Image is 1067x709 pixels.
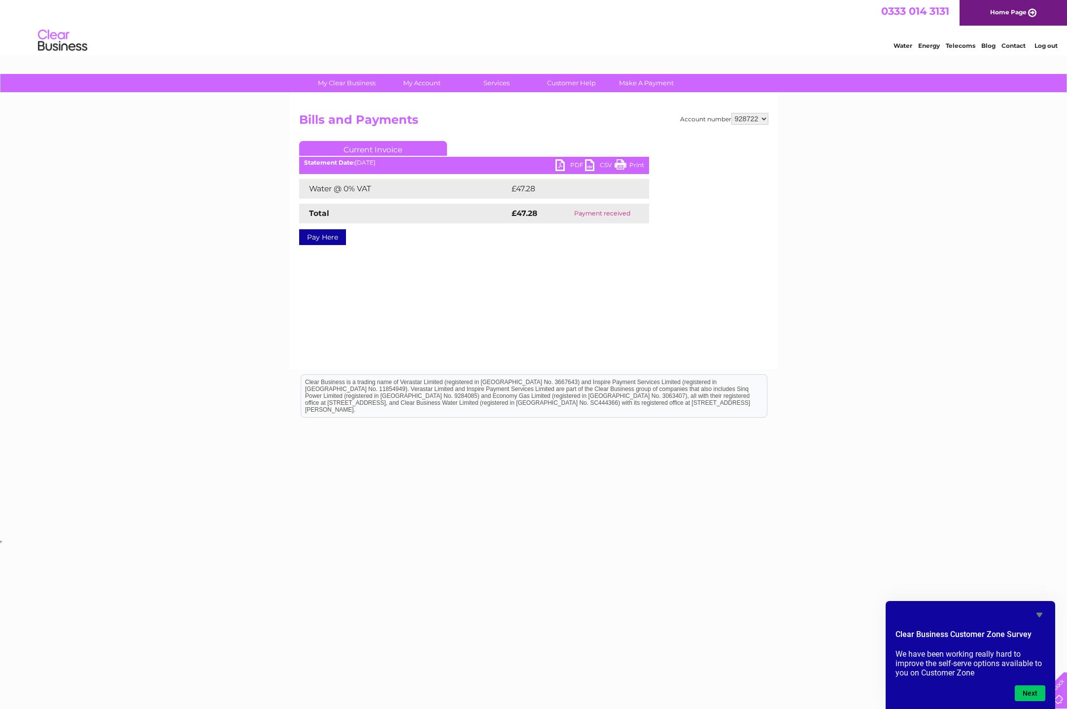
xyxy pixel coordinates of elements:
[918,42,940,49] a: Energy
[895,649,1045,677] p: We have been working really hard to improve the self-serve options available to you on Customer Zone
[555,159,585,174] a: PDF
[456,74,537,92] a: Services
[895,629,1045,645] h2: Clear Business Customer Zone Survey
[1033,609,1045,621] button: Hide survey
[512,209,537,218] strong: £47.28
[981,42,996,49] a: Blog
[301,5,767,48] div: Clear Business is a trading name of Verastar Limited (registered in [GEOGRAPHIC_DATA] No. 3667643...
[555,204,649,223] td: Payment received
[881,5,949,17] a: 0333 014 3131
[306,74,387,92] a: My Clear Business
[1015,685,1045,701] button: Next question
[615,159,644,174] a: Print
[1034,42,1058,49] a: Log out
[381,74,462,92] a: My Account
[531,74,612,92] a: Customer Help
[509,179,628,199] td: £47.28
[299,113,768,132] h2: Bills and Payments
[304,159,355,166] b: Statement Date:
[299,159,649,166] div: [DATE]
[299,229,346,245] a: Pay Here
[946,42,975,49] a: Telecoms
[585,159,615,174] a: CSV
[1001,42,1026,49] a: Contact
[894,42,912,49] a: Water
[299,141,447,156] a: Current Invoice
[606,74,687,92] a: Make A Payment
[680,113,768,125] div: Account number
[37,26,88,56] img: logo.png
[895,609,1045,701] div: Clear Business Customer Zone Survey
[309,209,329,218] strong: Total
[299,179,509,199] td: Water @ 0% VAT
